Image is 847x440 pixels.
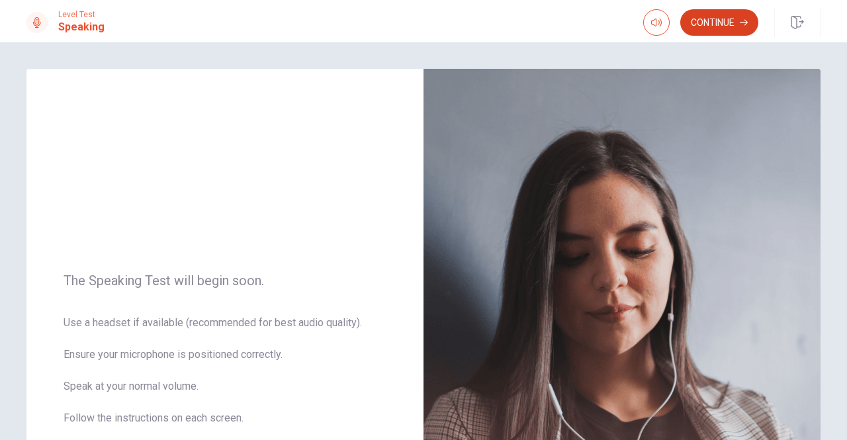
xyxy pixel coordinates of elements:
span: Level Test [58,10,105,19]
button: Continue [680,9,758,36]
span: The Speaking Test will begin soon. [64,273,386,288]
h1: Speaking [58,19,105,35]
